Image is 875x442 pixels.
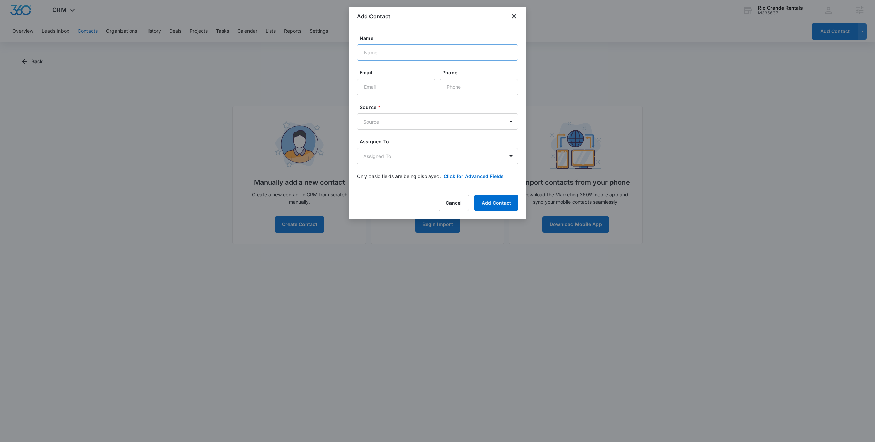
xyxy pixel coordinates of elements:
[360,69,438,76] label: Email
[357,79,435,95] input: Email
[444,172,504,180] button: Click for Advanced Fields
[357,172,441,180] p: Only basic fields are being displayed.
[357,12,390,20] h1: Add Contact
[474,195,518,211] button: Add Contact
[357,44,518,61] input: Name
[360,34,521,42] label: Name
[510,12,518,20] button: close
[442,69,521,76] label: Phone
[360,103,521,111] label: Source
[439,195,469,211] button: Cancel
[360,138,521,145] label: Assigned To
[440,79,518,95] input: Phone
